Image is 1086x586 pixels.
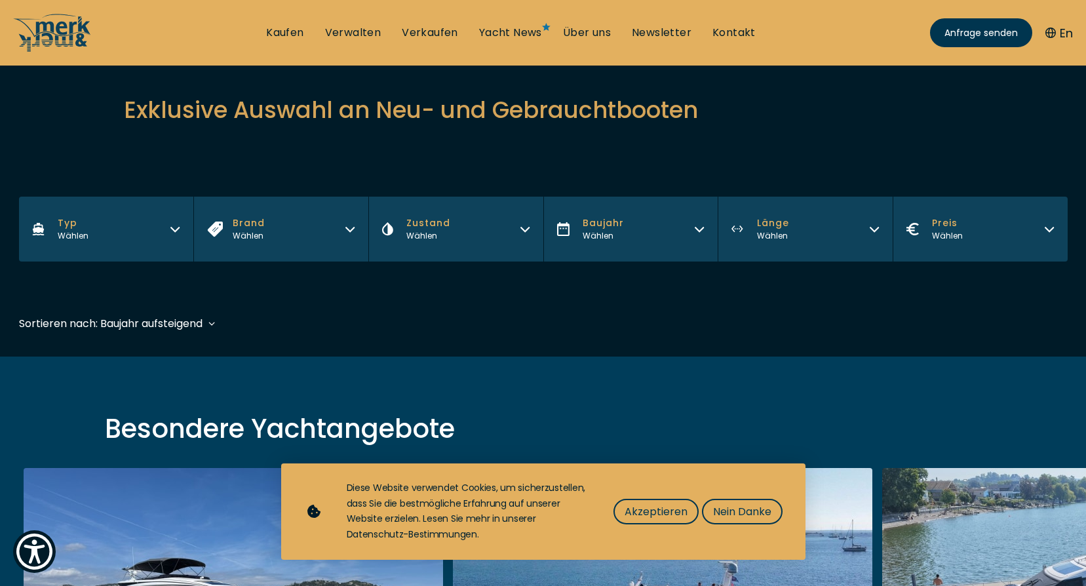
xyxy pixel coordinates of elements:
a: Anfrage senden [930,18,1032,47]
div: Wählen [406,230,450,242]
button: Akzeptieren [613,499,699,524]
button: Nein Danke [702,499,783,524]
div: Wählen [583,230,624,242]
span: Preis [932,216,963,230]
button: Show Accessibility Preferences [13,530,56,573]
button: LängeWählen [718,197,893,262]
span: Brand [233,216,265,230]
span: Nein Danke [713,503,771,520]
a: Verwalten [325,26,381,40]
button: TypWählen [19,197,194,262]
a: Datenschutz-Bestimmungen [347,528,477,541]
a: Yacht News [479,26,542,40]
button: PreisWählen [893,197,1068,262]
button: BrandWählen [193,197,368,262]
span: Länge [757,216,789,230]
span: Baujahr [583,216,624,230]
h2: Exklusive Auswahl an Neu- und Gebrauchtbooten [124,94,963,126]
div: Sortieren nach: Baujahr aufsteigend [19,315,203,332]
button: ZustandWählen [368,197,543,262]
div: Wählen [233,230,265,242]
a: Kontakt [712,26,756,40]
span: Zustand [406,216,450,230]
span: Akzeptieren [625,503,688,520]
a: Newsletter [632,26,691,40]
button: En [1045,24,1073,42]
div: Diese Website verwendet Cookies, um sicherzustellen, dass Sie die bestmögliche Erfahrung auf unse... [347,480,587,543]
button: BaujahrWählen [543,197,718,262]
a: Verkaufen [402,26,458,40]
div: Wählen [932,230,963,242]
a: Kaufen [266,26,303,40]
span: Anfrage senden [944,26,1018,40]
span: Typ [58,216,88,230]
div: Wählen [58,230,88,242]
div: Wählen [757,230,789,242]
a: Über uns [563,26,611,40]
